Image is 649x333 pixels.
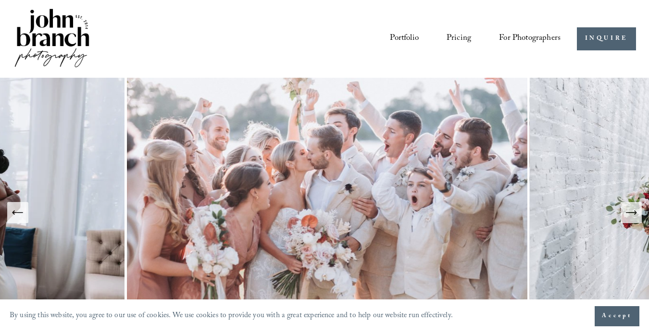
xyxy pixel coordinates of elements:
[621,202,642,223] button: Next Slide
[577,27,636,51] a: INQUIRE
[595,306,639,326] button: Accept
[10,309,453,323] p: By using this website, you agree to our use of cookies. We use cookies to provide you with a grea...
[499,30,561,48] a: folder dropdown
[13,7,91,71] img: John Branch IV Photography
[447,30,471,48] a: Pricing
[390,30,419,48] a: Portfolio
[499,31,561,47] span: For Photographers
[7,202,28,223] button: Previous Slide
[602,311,632,321] span: Accept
